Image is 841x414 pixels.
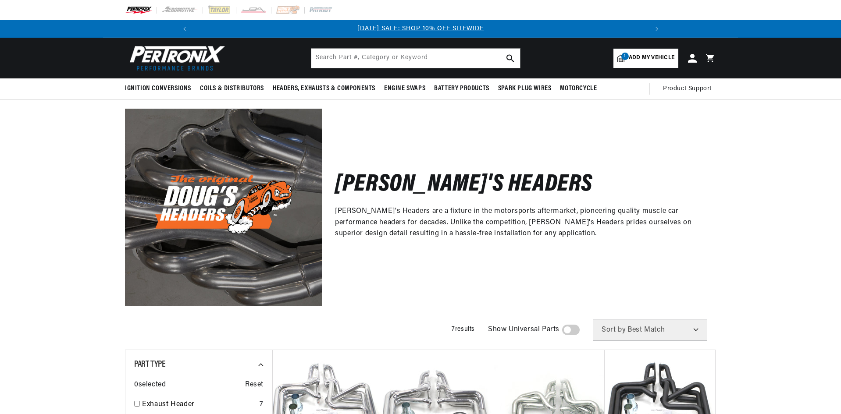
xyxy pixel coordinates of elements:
span: Spark Plug Wires [498,84,552,93]
p: [PERSON_NAME]'s Headers are a fixture in the motorsports aftermarket, pioneering quality muscle c... [335,206,703,240]
img: Doug's Headers [125,109,322,305]
span: Engine Swaps [384,84,425,93]
span: Headers, Exhausts & Components [273,84,375,93]
summary: Battery Products [430,78,494,99]
a: Exhaust Header [142,399,256,410]
summary: Coils & Distributors [196,78,268,99]
button: Translation missing: en.sections.announcements.next_announcement [648,20,666,38]
span: 7 results [452,326,475,333]
summary: Motorcycle [556,78,601,99]
span: Battery Products [434,84,489,93]
button: Translation missing: en.sections.announcements.previous_announcement [176,20,193,38]
span: Add my vehicle [629,54,674,62]
span: Product Support [663,84,712,94]
img: Pertronix [125,43,226,73]
span: Part Type [134,360,165,369]
span: Reset [245,379,264,391]
span: 0 selected [134,379,166,391]
input: Search Part #, Category or Keyword [311,49,520,68]
summary: Product Support [663,78,716,99]
summary: Headers, Exhausts & Components [268,78,380,99]
span: Sort by [602,326,626,333]
a: 1Add my vehicle [613,49,678,68]
a: [DATE] SALE: SHOP 10% OFF SITEWIDE [357,25,484,32]
div: Announcement [193,24,648,34]
span: Show Universal Parts [488,324,559,336]
summary: Ignition Conversions [125,78,196,99]
button: search button [501,49,520,68]
span: Coils & Distributors [200,84,264,93]
span: Ignition Conversions [125,84,191,93]
span: Motorcycle [560,84,597,93]
summary: Spark Plug Wires [494,78,556,99]
span: 1 [621,53,629,60]
summary: Engine Swaps [380,78,430,99]
div: 1 of 3 [193,24,648,34]
h2: [PERSON_NAME]'s Headers [335,175,593,195]
slideshow-component: Translation missing: en.sections.announcements.announcement_bar [103,20,738,38]
select: Sort by [593,319,707,341]
div: 7 [260,399,264,410]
